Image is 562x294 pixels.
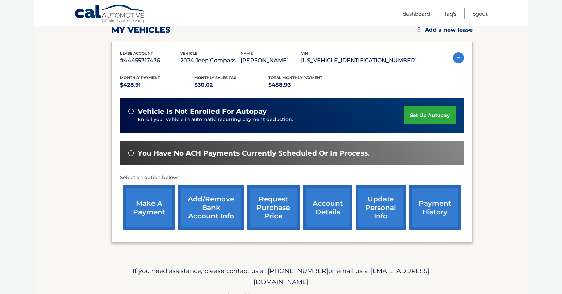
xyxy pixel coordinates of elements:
[120,174,464,182] p: Select an option below:
[180,51,197,56] span: vehicle
[254,267,429,286] span: [EMAIL_ADDRESS][DOMAIN_NAME]
[301,51,308,56] span: vin
[241,56,301,65] p: [PERSON_NAME]
[128,109,134,114] img: alert-white.svg
[194,80,269,90] p: $30.02
[471,8,488,19] a: Logout
[268,80,343,90] p: $458.93
[445,8,456,19] a: FAQ's
[138,107,267,116] span: vehicle is not enrolled for autopay
[403,8,430,19] a: Dashboard
[417,27,473,34] a: Add a new lease
[301,56,417,65] p: [US_VEHICLE_IDENTIFICATION_NUMBER]
[194,75,236,80] span: Monthly sales Tax
[120,56,180,65] p: #44455717436
[74,4,146,24] a: Cal Automotive
[123,185,175,230] a: make a payment
[120,75,160,80] span: Monthly Payment
[241,51,253,56] span: name
[180,56,241,65] p: 2024 Jeep Compass
[120,51,153,56] span: lease account
[417,27,422,32] img: add.svg
[453,52,464,63] img: accordion-active.svg
[268,75,322,80] span: Total Monthly Payment
[356,185,406,230] a: update personal info
[247,185,300,230] a: request purchase price
[116,266,446,288] p: If you need assistance, please contact us at: or email us at
[404,106,456,124] a: set up autopay
[128,150,134,156] img: alert-white.svg
[138,116,404,123] p: Enroll your vehicle in automatic recurring payment deduction.
[120,80,194,90] p: $428.91
[409,185,461,230] a: payment history
[268,267,328,275] span: [PHONE_NUMBER]
[303,185,352,230] a: account details
[178,185,244,230] a: Add/Remove bank account info
[138,149,370,158] span: You have no ACH payments currently scheduled or in process.
[111,25,171,35] h2: my vehicles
